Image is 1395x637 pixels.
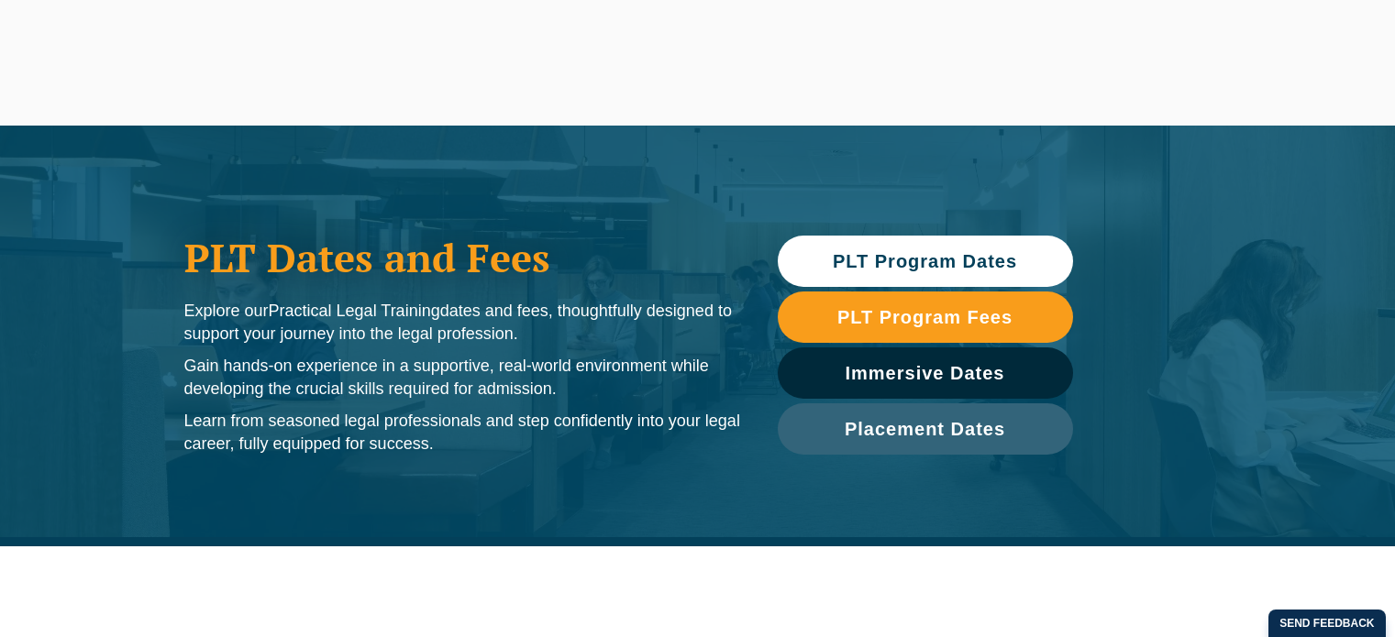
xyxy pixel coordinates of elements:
[184,355,741,401] p: Gain hands-on experience in a supportive, real-world environment while developing the crucial ski...
[184,235,741,280] h1: PLT Dates and Fees
[837,308,1013,326] span: PLT Program Fees
[778,403,1073,455] a: Placement Dates
[269,302,440,320] span: Practical Legal Training
[845,420,1005,438] span: Placement Dates
[846,364,1005,382] span: Immersive Dates
[184,410,741,456] p: Learn from seasoned legal professionals and step confidently into your legal career, fully equipp...
[778,347,1073,399] a: Immersive Dates
[778,291,1073,343] a: PLT Program Fees
[833,252,1017,270] span: PLT Program Dates
[778,236,1073,287] a: PLT Program Dates
[184,300,741,346] p: Explore our dates and fees, thoughtfully designed to support your journey into the legal profession.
